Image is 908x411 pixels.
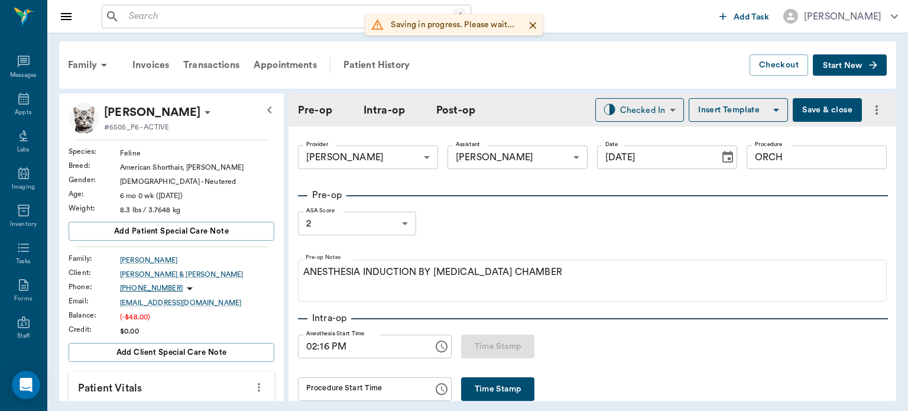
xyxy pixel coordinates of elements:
[12,183,35,192] div: Imaging
[12,371,40,399] div: Open Intercom Messenger
[120,162,274,173] div: American Shorthair, [PERSON_NAME]
[298,212,416,235] div: 2
[247,51,324,79] a: Appointments
[307,188,346,202] p: Pre-op
[306,254,341,262] label: Pre-op Notes
[120,297,274,308] a: [EMAIL_ADDRESS][DOMAIN_NAME]
[104,122,169,132] p: #6505_P6 - ACTIVE
[14,295,32,303] div: Forms
[249,377,268,397] button: more
[69,146,120,157] div: Species :
[605,140,618,148] label: Date
[303,265,881,279] p: ANESTHESIA INDUCTION BY [MEDICAL_DATA] CHAMBER
[620,103,666,117] div: Checked In
[120,176,274,187] div: [DEMOGRAPHIC_DATA] - Neutered
[104,103,200,122] div: MISO Powell
[813,54,887,76] button: Start New
[793,98,862,122] button: Save & close
[69,160,120,171] div: Breed :
[298,145,438,169] div: [PERSON_NAME]
[447,145,588,169] div: [PERSON_NAME]
[436,102,475,118] a: Post-op
[69,222,274,241] button: Add patient Special Care Note
[10,71,37,80] div: Messages
[104,103,200,122] p: [PERSON_NAME]
[69,267,120,278] div: Client :
[774,5,907,27] button: [PERSON_NAME]
[69,310,120,321] div: Balance :
[120,312,274,322] div: (-$48.00)
[306,140,328,148] label: Provider
[120,269,274,280] a: [PERSON_NAME] & [PERSON_NAME]
[524,17,542,34] button: Close
[124,8,453,25] input: Search
[120,283,183,293] p: [PHONE_NUMBER]
[364,102,405,118] a: Intra-op
[298,377,425,401] input: hh:mm aa
[69,189,120,199] div: Age :
[456,140,480,148] label: Assistant
[298,102,332,118] a: Pre-op
[69,281,120,292] div: Phone :
[597,145,711,169] input: MM/DD/YYYY
[17,145,30,154] div: Labs
[391,14,514,35] div: Saving in progress. Please wait...
[69,296,120,306] div: Email :
[69,253,120,264] div: Family :
[69,103,99,134] img: Profile Image
[61,51,118,79] div: Family
[430,335,453,358] button: Choose time, selected time is 2:16 PM
[114,225,229,238] span: Add patient Special Care Note
[69,203,120,213] div: Weight :
[461,377,534,401] button: Time Stamp
[306,206,335,215] label: ASA Score
[689,98,788,122] button: Insert Template
[867,100,887,120] button: more
[804,9,881,24] div: [PERSON_NAME]
[120,148,274,158] div: Feline
[120,326,274,336] div: $0.00
[69,324,120,335] div: Credit :
[120,190,274,201] div: 6 mo 0 wk ([DATE])
[10,220,37,229] div: Inventory
[69,343,274,362] button: Add client Special Care Note
[336,51,417,79] a: Patient History
[453,8,466,24] div: /
[176,51,247,79] a: Transactions
[15,108,31,117] div: Appts
[715,5,774,27] button: Add Task
[69,371,274,401] p: Patient Vitals
[298,335,425,358] input: hh:mm aa
[17,332,30,341] div: Staff
[120,205,274,215] div: 8.3 lbs / 3.7648 kg
[307,311,351,325] p: Intra-op
[54,5,78,28] button: Close drawer
[430,377,453,401] button: Choose time
[16,257,31,266] div: Tasks
[716,145,740,169] button: Choose date, selected date is Oct 13, 2025
[116,346,227,359] span: Add client Special Care Note
[69,174,120,185] div: Gender :
[125,51,176,79] a: Invoices
[755,140,783,148] label: Procedure
[120,255,274,266] a: [PERSON_NAME]
[750,54,808,76] button: Checkout
[306,329,365,338] label: Anesthesia Start Time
